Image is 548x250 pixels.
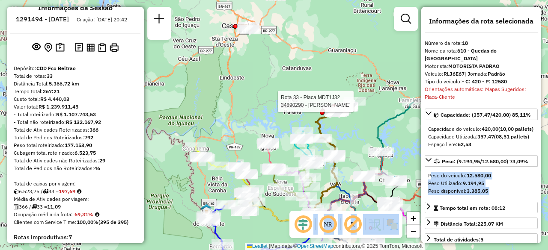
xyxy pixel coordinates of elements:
[425,85,538,101] div: Orientações automáticas: Mapas Sugeridos: Placa-Cliente
[96,41,108,54] button: Visualizar Romaneio
[407,225,420,238] a: Zoom out
[14,80,137,88] div: Distância Total:
[74,150,96,156] strong: 6.523,75
[247,243,268,249] a: Leaflet
[40,96,69,102] strong: R$ 4.440,03
[293,214,313,235] span: Ocultar deslocamento
[14,134,137,141] div: Total de Pedidos Roteirizados:
[73,16,131,24] div: Criação: [DATE] 20:42
[14,111,137,118] div: - Total roteirizado:
[47,73,53,79] strong: 33
[425,233,538,245] a: Total de atividades:5
[462,40,468,46] strong: 18
[411,213,416,224] span: +
[238,22,259,30] div: Atividade não roteirizada - THAYS CRISTIANE NICHETTI DA SILVA 048504
[59,188,75,194] strong: 197,69
[14,234,137,241] h4: Rotas improdutivas:
[397,10,414,27] a: Exibir filtros
[14,118,137,126] div: - Total não roteirizado:
[73,41,85,54] button: Logs desbloquear sessão
[434,236,483,243] span: Total de atividades:
[31,204,37,209] i: Total de rotas
[233,160,244,171] img: Realeza
[14,203,137,211] div: 366 / 33 =
[297,243,334,249] a: OpenStreetMap
[428,187,534,195] div: Peso disponível:
[14,72,137,80] div: Total de rotas:
[477,221,503,227] span: 225,07 KM
[14,126,137,134] div: Total de Atividades Roteirizadas:
[201,203,212,215] img: Pranchita
[367,218,381,231] img: Fluxo de ruas
[94,165,100,171] strong: 46
[462,78,507,85] strong: - C: 420 - P: 12580
[428,172,491,179] span: Peso do veículo:
[467,188,488,194] strong: 3.385,05
[238,25,260,34] div: Atividade não roteirizada - 62.323.592 ALFREDO BUCHINGER
[14,141,137,149] div: Peso total roteirizado:
[441,112,531,118] span: Capacidade: (357,47/420,00) 85,11%
[425,78,538,85] div: Tipo do veículo:
[467,172,491,179] strong: 12.580,00
[89,126,98,133] strong: 366
[325,108,346,117] div: Atividade não roteirizada - MARLI WYRBOSKI 90660919915
[425,62,538,70] div: Motorista:
[434,220,503,228] div: Distância Total:
[245,243,425,250] div: Map data © contributors,© 2025 TomTom, Microsoft
[192,153,214,162] div: Atividade não roteirizada - KRAEMER E KRAEMER L
[95,212,99,217] em: Média calculada utilizando a maior ocupação (%Peso ou %Cubagem) de cada rota da sessão. Rotas cro...
[425,218,538,229] a: Distância Total:225,07 KM
[99,157,105,164] strong: 29
[237,25,259,33] div: Atividade não roteirizada - VILMA SOUZA
[43,88,60,94] strong: 267:21
[325,106,347,115] div: Atividade não roteirizada - PETISCARIA BRASAS LTDA
[336,103,357,112] div: Atividade não roteirizada - MELATENA SUPERMERCADO LTDA
[425,202,538,213] a: Tempo total em rota: 08:12
[428,179,534,187] div: Peso Utilizado:
[38,4,113,12] h4: Informações da Sessão
[240,26,261,34] div: Atividade não roteirizada - REGIANE VIER
[444,71,465,77] strong: RLJ6E67
[425,70,538,78] div: Veículo:
[77,219,98,225] strong: 100,00%
[54,41,66,54] button: Painel de Sugestão
[49,80,79,87] strong: 5.366,72 km
[389,175,400,186] img: Chopinzinho
[65,142,92,148] strong: 177.153,90
[337,102,358,110] div: Atividade não roteirizada - BRUNA RAFAELA CECATTO
[428,141,534,148] div: Espaço livre:
[488,71,505,77] strong: Padrão
[425,47,538,62] div: Nome da rota:
[30,41,42,54] button: Exibir sessão original
[14,88,137,95] div: Tempo total:
[77,189,81,194] i: Meta Caixas/viagem: 205,84 Diferença: -8,15
[425,168,538,198] div: Peso: (9.194,95/12.580,00) 73,09%
[463,180,484,186] strong: 9.194,95
[465,71,505,77] span: | Jornada:
[494,133,529,140] strong: (08,51 pallets)
[442,158,528,165] span: Peso: (9.194,95/12.580,00) 73,09%
[14,195,137,203] div: Média de Atividades por viagem:
[84,134,93,141] strong: 792
[385,218,399,231] img: Exibir/Ocultar setores
[43,189,48,194] i: Total de rotas
[14,95,137,103] div: Custo total:
[428,125,534,133] div: Capacidade do veículo:
[14,189,19,194] i: Cubagem total roteirizado
[425,47,497,62] strong: 610 - Quedas do [GEOGRAPHIC_DATA]
[482,126,498,132] strong: 420,00
[14,188,137,195] div: 6.523,75 / 33 =
[425,109,538,120] a: Capacidade: (357,47/420,00) 85,11%
[448,63,500,69] strong: MOTORISTA PADRAO
[366,238,377,250] img: 706 UDC Light Pato Branco
[47,203,61,210] strong: 11,09
[425,155,538,167] a: Peso: (9.194,95/12.580,00) 73,09%
[208,162,229,170] div: Atividade não roteirizada - NARZETTI E SCHMITT L
[477,133,494,140] strong: 357,47
[458,141,471,147] strong: 62,53
[42,41,54,54] button: Centralizar mapa no depósito ou ponto de apoio
[14,204,19,209] i: Total de Atividades
[14,65,137,72] div: Depósito:
[425,122,538,152] div: Capacidade: (357,47/420,00) 85,11%
[411,226,416,236] span: −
